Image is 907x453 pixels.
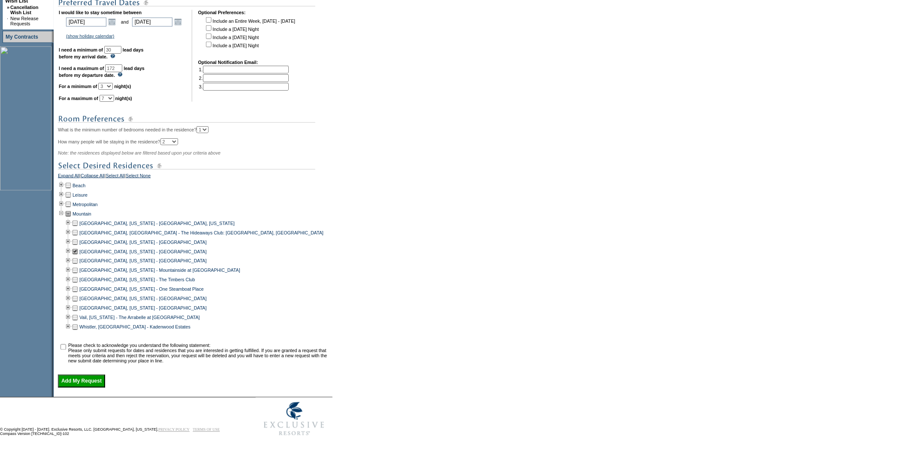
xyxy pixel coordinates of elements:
b: I need a maximum of [59,66,104,71]
a: Beach [73,183,85,188]
b: Optional Notification Email: [198,60,258,65]
a: Vail, [US_STATE] - The Arrabelle at [GEOGRAPHIC_DATA] [79,315,200,320]
a: Leisure [73,192,88,198]
span: Note: the residences displayed below are filtered based upon your criteria above [58,150,221,155]
a: [GEOGRAPHIC_DATA], [GEOGRAPHIC_DATA] - The Hideaways Club: [GEOGRAPHIC_DATA], [GEOGRAPHIC_DATA] [79,230,323,235]
a: Metropolitan [73,202,98,207]
a: [GEOGRAPHIC_DATA], [US_STATE] - [GEOGRAPHIC_DATA] [79,306,207,311]
div: | | | [58,173,330,181]
a: [GEOGRAPHIC_DATA], [US_STATE] - The Timbers Club [79,277,195,283]
img: Exclusive Resorts [256,398,333,441]
a: Whistler, [GEOGRAPHIC_DATA] - Kadenwood Estates [79,325,190,330]
img: questionMark_lightBlue.gif [118,72,123,77]
a: (show holiday calendar) [66,33,115,39]
a: Select All [106,173,125,181]
a: [GEOGRAPHIC_DATA], [US_STATE] - Mountainside at [GEOGRAPHIC_DATA] [79,268,240,273]
a: [GEOGRAPHIC_DATA], [US_STATE] - [GEOGRAPHIC_DATA] [79,249,207,254]
a: Cancellation Wish List [10,5,38,15]
a: TERMS OF USE [193,428,220,432]
a: Open the calendar popup. [173,17,183,27]
td: · [7,16,9,26]
a: [GEOGRAPHIC_DATA], [US_STATE] - [GEOGRAPHIC_DATA] [79,258,207,264]
a: Collapse All [81,173,105,181]
a: New Release Requests [10,16,38,26]
b: » [7,5,9,10]
img: subTtlRoomPreferences.gif [58,114,315,125]
td: Please check to acknowledge you understand the following statement: Please only submit requests f... [68,343,330,364]
b: night(s) [114,84,131,89]
b: lead days before my departure date. [59,66,145,78]
a: [GEOGRAPHIC_DATA], [US_STATE] - [GEOGRAPHIC_DATA] [79,296,207,301]
a: Mountain [73,211,91,216]
td: and [120,16,130,28]
input: Add My Request [58,375,105,388]
a: PRIVACY POLICY [158,428,190,432]
b: Optional Preferences: [198,10,246,15]
td: 3. [199,83,289,91]
input: Date format: M/D/Y. Shortcut keys: [T] for Today. [UP] or [.] for Next Day. [DOWN] or [,] for Pre... [132,18,172,27]
td: Include an Entire Week, [DATE] - [DATE] Include a [DATE] Night Include a [DATE] Night Include a [... [204,16,295,54]
a: [GEOGRAPHIC_DATA], [US_STATE] - One Steamboat Place [79,287,204,292]
b: I need a minimum of [59,47,103,52]
a: Select None [126,173,151,181]
a: Open the calendar popup. [107,17,117,27]
input: Date format: M/D/Y. Shortcut keys: [T] for Today. [UP] or [.] for Next Day. [DOWN] or [,] for Pre... [66,18,106,27]
td: 2. [199,74,289,82]
a: [GEOGRAPHIC_DATA], [US_STATE] - [GEOGRAPHIC_DATA], [US_STATE] [79,221,235,226]
b: night(s) [115,96,132,101]
a: My Contracts [6,34,38,40]
a: [GEOGRAPHIC_DATA], [US_STATE] - [GEOGRAPHIC_DATA] [79,240,207,245]
img: questionMark_lightBlue.gif [110,54,115,58]
a: Expand All [58,173,79,181]
b: For a minimum of [59,84,97,89]
b: lead days before my arrival date. [59,47,144,59]
td: 1. [199,66,289,73]
b: I would like to stay sometime between [59,10,142,15]
b: For a maximum of [59,96,98,101]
